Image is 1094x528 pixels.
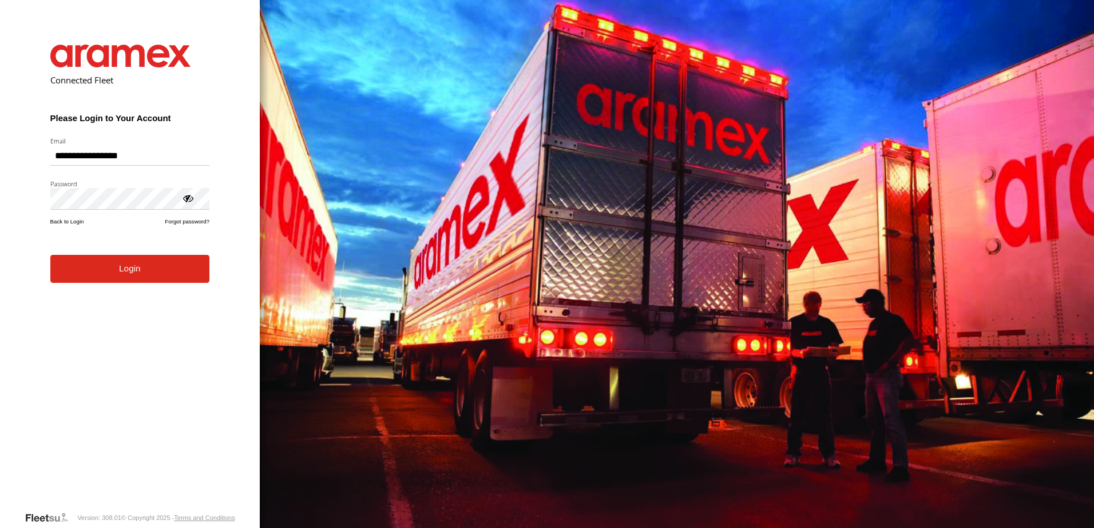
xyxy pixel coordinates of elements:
label: Password [50,179,210,188]
img: Aramex [50,45,191,67]
div: Version: 308.01 [77,514,121,521]
button: Login [50,255,210,283]
a: Back to Login [50,218,84,225]
a: Terms and Conditions [174,514,235,521]
a: Visit our Website [25,512,77,523]
h2: Connected Fleet [50,74,210,86]
a: Forgot password? [165,218,209,225]
h3: Please Login to Your Account [50,113,210,123]
div: © Copyright 2025 - [121,514,235,521]
label: Email [50,137,210,145]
